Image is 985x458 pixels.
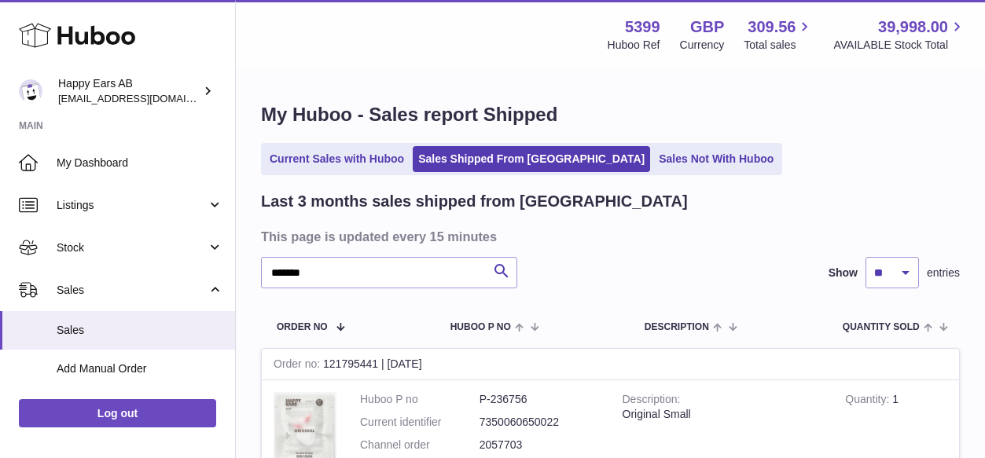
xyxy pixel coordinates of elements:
dd: 2057703 [480,438,599,453]
a: Sales Shipped From [GEOGRAPHIC_DATA] [413,146,650,172]
dt: Channel order [360,438,480,453]
dd: P-236756 [480,392,599,407]
span: Sales [57,283,207,298]
span: Stock [57,240,207,255]
div: 121795441 | [DATE] [262,349,959,380]
a: Log out [19,399,216,427]
dd: 7350060650022 [480,415,599,430]
span: entries [927,266,960,280]
strong: Order no [274,357,323,374]
label: Show [829,266,858,280]
span: Huboo P no [450,322,511,332]
dt: Huboo P no [360,392,480,407]
strong: 5399 [625,16,660,38]
h1: My Huboo - Sales report Shipped [261,102,960,127]
span: Description [645,322,709,332]
span: AVAILABLE Stock Total [833,38,966,53]
h3: This page is updated every 15 minutes [261,228,956,245]
span: Add Manual Order [57,361,223,376]
div: Happy Ears AB [58,76,200,106]
span: My Dashboard [57,156,223,170]
div: Original Small [623,407,822,422]
span: Listings [57,198,207,213]
span: [EMAIL_ADDRESS][DOMAIN_NAME] [58,92,231,104]
span: Total sales [744,38,814,53]
strong: Description [623,393,681,409]
a: Current Sales with Huboo [264,146,410,172]
span: 39,998.00 [878,16,948,38]
a: 309.56 Total sales [744,16,814,53]
a: Sales Not With Huboo [653,146,779,172]
span: Order No [277,322,328,332]
img: 3pl@happyearsearplugs.com [19,79,42,103]
dt: Current identifier [360,415,480,430]
strong: GBP [690,16,724,38]
span: 309.56 [748,16,796,38]
span: Quantity Sold [843,322,920,332]
div: Huboo Ref [608,38,660,53]
h2: Last 3 months sales shipped from [GEOGRAPHIC_DATA] [261,191,688,212]
span: Sales [57,323,223,338]
strong: Quantity [845,393,892,409]
div: Currency [680,38,725,53]
a: 39,998.00 AVAILABLE Stock Total [833,16,966,53]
